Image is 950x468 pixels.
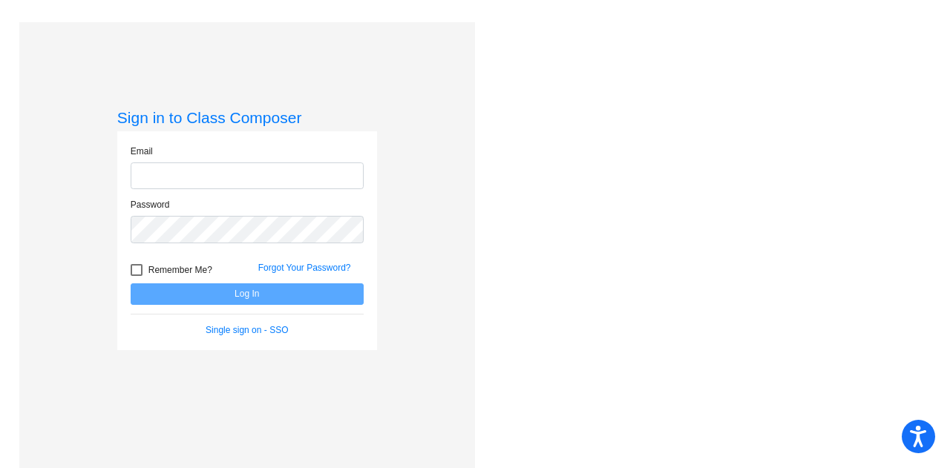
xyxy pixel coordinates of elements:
[258,263,351,273] a: Forgot Your Password?
[131,283,364,305] button: Log In
[131,198,170,211] label: Password
[117,108,377,127] h3: Sign in to Class Composer
[206,325,288,335] a: Single sign on - SSO
[131,145,153,158] label: Email
[148,261,212,279] span: Remember Me?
